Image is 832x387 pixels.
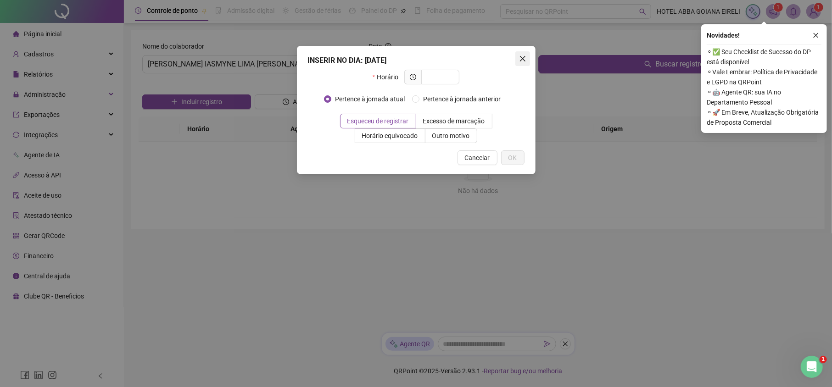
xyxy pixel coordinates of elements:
span: Pertence à jornada atual [331,94,408,104]
span: Pertence à jornada anterior [419,94,504,104]
button: Close [515,51,530,66]
span: Cancelar [465,153,490,163]
span: 1 [820,356,827,363]
span: ⚬ ✅ Seu Checklist de Sucesso do DP está disponível [707,47,821,67]
span: ⚬ 🤖 Agente QR: sua IA no Departamento Pessoal [707,87,821,107]
span: clock-circle [410,74,416,80]
span: ⚬ 🚀 Em Breve, Atualização Obrigatória de Proposta Comercial [707,107,821,127]
span: Outro motivo [432,132,470,139]
span: Horário equivocado [362,132,418,139]
span: close [519,55,526,62]
span: ⚬ Vale Lembrar: Política de Privacidade e LGPD na QRPoint [707,67,821,87]
button: Cancelar [458,150,497,165]
iframe: Intercom live chat [801,356,823,378]
span: Excesso de marcação [423,117,485,125]
div: INSERIR NO DIA : [DATE] [308,55,525,66]
span: Esqueceu de registrar [347,117,409,125]
span: Novidades ! [707,30,740,40]
button: OK [501,150,525,165]
label: Horário [373,70,404,84]
span: close [813,32,819,39]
